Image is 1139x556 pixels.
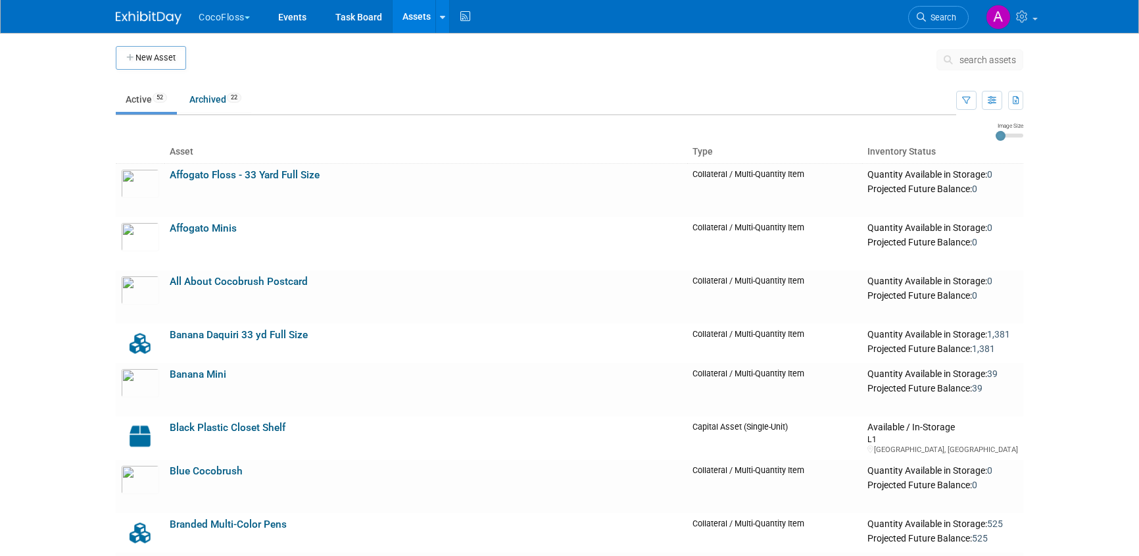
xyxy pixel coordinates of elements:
[170,422,285,434] a: Black Plastic Closet Shelf
[867,518,1018,530] div: Quantity Available in Storage:
[867,288,1018,302] div: Projected Future Balance:
[867,422,1018,434] div: Available / In-Storage
[170,222,237,234] a: Affogato Minis
[180,87,251,112] a: Archived22
[986,5,1011,30] img: Art Stewart
[972,533,988,543] span: 525
[972,343,995,354] span: 1,381
[116,87,177,112] a: Active52
[867,341,1018,355] div: Projected Future Balance:
[959,55,1016,65] span: search assets
[972,480,977,490] span: 0
[867,169,1018,181] div: Quantity Available in Storage:
[987,329,1010,340] span: 1,381
[687,417,862,460] td: Capital Asset (Single-Unit)
[987,465,992,476] span: 0
[867,530,1018,545] div: Projected Future Balance:
[227,93,241,103] span: 22
[116,11,182,24] img: ExhibitDay
[867,368,1018,380] div: Quantity Available in Storage:
[987,518,1003,529] span: 525
[972,290,977,301] span: 0
[972,184,977,194] span: 0
[987,169,992,180] span: 0
[908,6,969,29] a: Search
[153,93,167,103] span: 52
[687,324,862,363] td: Collateral / Multi-Quantity Item
[987,276,992,286] span: 0
[867,181,1018,195] div: Projected Future Balance:
[116,46,186,70] button: New Asset
[867,234,1018,249] div: Projected Future Balance:
[687,141,862,163] th: Type
[687,270,862,324] td: Collateral / Multi-Quantity Item
[867,477,1018,492] div: Projected Future Balance:
[687,363,862,417] td: Collateral / Multi-Quantity Item
[170,368,226,380] a: Banana Mini
[987,222,992,233] span: 0
[936,49,1023,70] button: search assets
[687,513,862,553] td: Collateral / Multi-Quantity Item
[867,276,1018,288] div: Quantity Available in Storage:
[972,383,982,393] span: 39
[926,13,956,22] span: Search
[687,163,862,217] td: Collateral / Multi-Quantity Item
[164,141,687,163] th: Asset
[170,518,287,530] a: Branded Multi-Color Pens
[867,465,1018,477] div: Quantity Available in Storage:
[867,380,1018,395] div: Projected Future Balance:
[121,329,159,358] img: Collateral-Icon-2.png
[170,465,243,477] a: Blue Cocobrush
[170,329,308,341] a: Banana Daquiri 33 yd Full Size
[687,217,862,270] td: Collateral / Multi-Quantity Item
[121,518,159,547] img: Collateral-Icon-2.png
[867,445,1018,455] div: [GEOGRAPHIC_DATA], [GEOGRAPHIC_DATA]
[987,368,998,379] span: 39
[972,237,977,247] span: 0
[170,169,320,181] a: Affogato Floss - 33 Yard Full Size
[687,460,862,513] td: Collateral / Multi-Quantity Item
[867,222,1018,234] div: Quantity Available in Storage:
[121,422,159,451] img: Capital-Asset-Icon-2.png
[170,276,308,288] a: All About Cocobrush Postcard
[996,122,1023,130] div: Image Size
[867,329,1018,341] div: Quantity Available in Storage:
[867,434,1018,445] div: L1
